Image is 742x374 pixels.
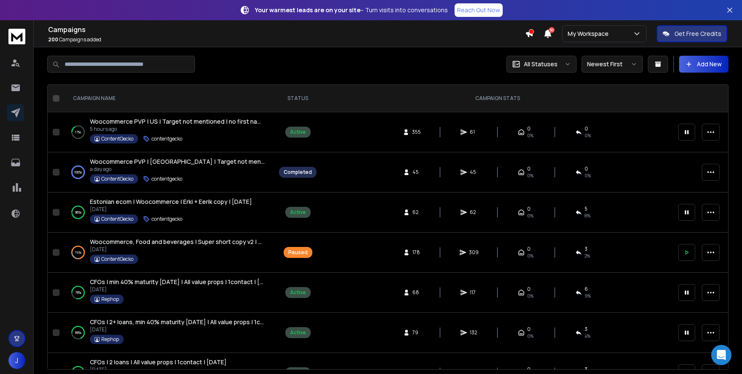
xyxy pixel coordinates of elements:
span: 3 [585,326,588,333]
span: Estonian ecom | Woocommerce | Erki + Eerik copy | [DATE] [90,198,252,206]
a: Woocommerce PVP | [GEOGRAPHIC_DATA] | Target not mentioned | First Name | [DATE] [90,157,265,166]
p: 17 % [75,128,81,136]
p: 79 % [75,288,81,297]
span: 0% [527,293,533,299]
span: CFOs | 2+ loans, min 40% maturity [DATE] | All value props | 1contact | [DATE] [90,318,303,326]
button: Add New [679,56,728,73]
div: Active [290,329,306,336]
span: 355 [412,129,421,136]
th: STATUS [274,85,322,112]
a: Estonian ecom | Woocommerce | Erki + Eerik copy | [DATE] [90,198,252,206]
button: Get Free Credits [657,25,727,42]
p: 68 % [75,328,81,337]
p: [DATE] [90,326,265,333]
p: [DATE] [90,206,252,213]
span: 62 [470,209,478,216]
p: [DATE] [90,286,265,293]
a: CFOs | 2 loans | All value props | 1contact | [DATE] [90,358,227,366]
div: Active [290,129,306,136]
p: – Turn visits into conversations [255,6,448,14]
span: 0 % [585,132,591,139]
th: CAMPAIGN STATS [322,85,673,112]
span: 0% [527,212,533,219]
p: 96 % [75,208,81,217]
p: ContentGecko [101,216,133,222]
p: [DATE] [90,366,227,373]
span: 117 [470,289,478,296]
a: Woocommerce PVP | US | Target not mentioned | no first name | [DATE] [90,117,265,126]
span: 5 [585,206,588,212]
div: Open Intercom Messenger [711,345,731,365]
div: Paused [288,249,308,256]
span: 0 [527,125,531,132]
button: J [8,352,25,369]
a: CFOs | 2+ loans, min 40% maturity [DATE] | All value props | 1contact | [DATE] [90,318,265,326]
span: 132 [470,329,478,336]
span: 62 [412,209,421,216]
span: 4 % [585,333,590,339]
span: 2 % [585,252,590,259]
p: ContentGecko [101,256,133,263]
span: 68 [412,289,421,296]
td: 74%Woocommerce, Food and beverages | Super short copy v2 | MyLeadFox | [DATE][DATE]ContentGecko [63,233,274,273]
td: 17%Woocommerce PVP | US | Target not mentioned | no first name | [DATE]5 hours agoContentGeckocon... [63,112,274,152]
span: 0 [527,206,531,212]
span: Woocommerce, Food and beverages | Super short copy v2 | MyLeadFox | [DATE] [90,238,315,246]
span: Woocommerce PVP | US | Target not mentioned | no first name | [DATE] [90,117,290,125]
span: 309 [469,249,479,256]
span: 0 [527,165,531,172]
p: Campaigns added [48,36,525,43]
span: 0 [527,366,531,373]
a: CFOs | min 40% maturity [DATE] | All value props | 1contact | [DATE] [90,278,265,286]
span: 0% [527,132,533,139]
span: 200 [48,36,58,43]
span: 45 [412,169,421,176]
button: Newest First [582,56,643,73]
span: 0% [527,333,533,339]
p: 100 % [74,168,82,176]
span: 0% [527,252,533,259]
p: ContentGecko [101,176,133,182]
p: 74 % [75,248,81,257]
span: 0% [527,172,533,179]
td: 79%CFOs | min 40% maturity [DATE] | All value props | 1contact | [DATE][DATE]Rephop [63,273,274,313]
p: contentgecko [152,176,182,182]
th: CAMPAIGN NAME [63,85,274,112]
div: Completed [284,169,312,176]
p: contentgecko [152,136,182,142]
span: 8 % [585,212,590,219]
img: logo [8,29,25,44]
span: 0 [585,165,588,172]
span: CFOs | min 40% maturity [DATE] | All value props | 1contact | [DATE] [90,278,277,286]
p: Rephop [101,296,119,303]
a: Reach Out Now [455,3,503,17]
span: 0 [527,286,531,293]
p: My Workspace [568,30,612,38]
span: Woocommerce PVP | [GEOGRAPHIC_DATA] | Target not mentioned | First Name | [DATE] [90,157,338,165]
span: 61 [470,129,478,136]
p: a day ago [90,166,265,173]
div: Active [290,289,306,296]
p: Get Free Credits [674,30,721,38]
td: 100%Woocommerce PVP | [GEOGRAPHIC_DATA] | Target not mentioned | First Name | [DATE]a day agoCont... [63,152,274,192]
p: ContentGecko [101,136,133,142]
strong: Your warmest leads are on your site [255,6,360,14]
span: 6 [585,286,588,293]
span: 79 [412,329,421,336]
span: 50 [549,27,555,33]
td: 96%Estonian ecom | Woocommerce | Erki + Eerik copy | [DATE][DATE]ContentGeckocontentgecko [63,192,274,233]
p: All Statuses [524,60,558,68]
h1: Campaigns [48,24,525,35]
p: Rephop [101,336,119,343]
td: 68%CFOs | 2+ loans, min 40% maturity [DATE] | All value props | 1contact | [DATE][DATE]Rephop [63,313,274,353]
span: 3 [585,246,588,252]
span: 45 [470,169,478,176]
span: 0 % [585,172,591,179]
p: Reach Out Now [457,6,500,14]
div: Active [290,209,306,216]
a: Woocommerce, Food and beverages | Super short copy v2 | MyLeadFox | [DATE] [90,238,265,246]
span: 0 [585,125,588,132]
